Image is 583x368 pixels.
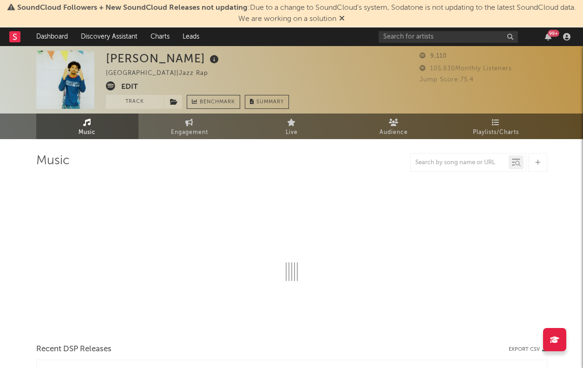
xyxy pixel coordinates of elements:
[548,30,559,37] div: 99 +
[509,347,547,352] button: Export CSV
[144,27,176,46] a: Charts
[245,95,289,109] button: Summary
[30,27,74,46] a: Dashboard
[121,81,138,93] button: Edit
[106,95,164,109] button: Track
[200,97,235,108] span: Benchmark
[445,114,547,139] a: Playlists/Charts
[473,127,519,138] span: Playlists/Charts
[36,344,111,355] span: Recent DSP Releases
[419,53,447,59] span: 9,110
[17,4,248,12] span: SoundCloud Followers + New SoundCloud Releases not updating
[138,114,241,139] a: Engagement
[171,127,208,138] span: Engagement
[343,114,445,139] a: Audience
[256,100,284,105] span: Summary
[74,27,144,46] a: Discovery Assistant
[419,66,512,72] span: 105,830 Monthly Listeners
[187,95,240,109] a: Benchmark
[36,114,138,139] a: Music
[379,31,518,43] input: Search for artists
[176,27,206,46] a: Leads
[411,159,509,167] input: Search by song name or URL
[79,127,96,138] span: Music
[17,4,576,23] span: : Due to a change to SoundCloud's system, Sodatone is not updating to the latest SoundCloud data....
[286,127,298,138] span: Live
[106,51,221,66] div: [PERSON_NAME]
[380,127,408,138] span: Audience
[545,33,551,40] button: 99+
[241,114,343,139] a: Live
[106,68,219,79] div: [GEOGRAPHIC_DATA] | Jazz Rap
[419,77,474,83] span: Jump Score: 75.4
[339,15,345,23] span: Dismiss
